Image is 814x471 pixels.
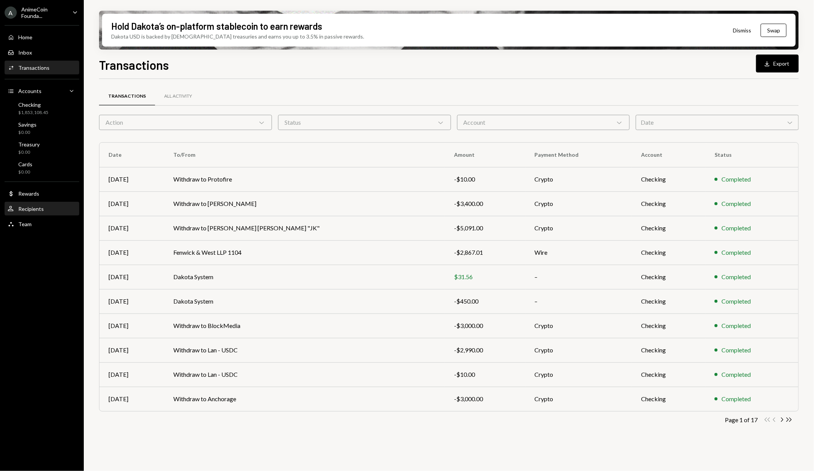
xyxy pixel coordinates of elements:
div: AnimeCoin Founda... [21,6,66,19]
td: Withdraw to Lan - USDC [165,362,445,387]
div: -$3,000.00 [454,321,516,330]
div: Completed [721,297,751,306]
div: -$5,091.00 [454,223,516,233]
div: Home [18,34,32,40]
div: Completed [721,248,751,257]
th: To/From [165,143,445,167]
td: Withdraw to Protofire [165,167,445,191]
div: -$10.00 [454,175,516,184]
button: Export [756,55,799,72]
div: [DATE] [109,346,155,355]
div: Rewards [18,190,39,197]
a: Transactions [5,61,79,74]
div: Page 1 of 17 [725,416,758,423]
td: Crypto [526,216,632,240]
h1: Transactions [99,57,169,72]
div: Completed [721,272,751,281]
div: Dakota USD is backed by [DEMOGRAPHIC_DATA] treasuries and earns you up to 3.5% in passive rewards. [111,32,364,40]
div: -$3,000.00 [454,394,516,403]
td: Checking [632,338,705,362]
div: [DATE] [109,370,155,379]
div: Status [278,115,451,130]
td: Withdraw to Anchorage [165,387,445,411]
th: Payment Method [526,143,632,167]
div: Completed [721,199,751,208]
td: Withdraw to [PERSON_NAME] [165,191,445,216]
div: Completed [721,223,751,233]
a: Home [5,30,79,44]
div: [DATE] [109,175,155,184]
td: Dakota System [165,289,445,313]
div: $0.00 [18,149,40,156]
td: Checking [632,216,705,240]
div: Completed [721,321,751,330]
td: Checking [632,387,705,411]
td: Dakota System [165,265,445,289]
a: Treasury$0.00 [5,139,79,157]
td: Crypto [526,313,632,338]
td: Crypto [526,362,632,387]
div: Checking [18,101,48,108]
div: Savings [18,121,37,128]
div: All Activity [164,93,192,100]
div: Transactions [18,64,50,71]
div: Action [99,115,272,130]
div: -$3,400.00 [454,199,516,208]
td: Checking [632,289,705,313]
td: Withdraw to BlockMedia [165,313,445,338]
div: Cards [18,161,32,167]
td: – [526,265,632,289]
td: Withdraw to [PERSON_NAME] [PERSON_NAME] "JK" [165,216,445,240]
td: Crypto [526,167,632,191]
td: Withdraw to Lan - USDC [165,338,445,362]
a: Inbox [5,45,79,59]
td: Crypto [526,338,632,362]
div: Completed [721,346,751,355]
a: Savings$0.00 [5,119,79,137]
div: [DATE] [109,394,155,403]
a: Checking$1,853,108.45 [5,99,79,117]
div: [DATE] [109,272,155,281]
div: Accounts [18,88,42,94]
div: Hold Dakota’s on-platform stablecoin to earn rewards [111,20,322,32]
td: Checking [632,265,705,289]
div: Completed [721,175,751,184]
a: Cards$0.00 [5,159,79,177]
div: Completed [721,394,751,403]
th: Date [99,143,165,167]
a: Rewards [5,186,79,200]
a: Transactions [99,87,155,106]
div: [DATE] [109,199,155,208]
td: Checking [632,191,705,216]
div: -$450.00 [454,297,516,306]
div: Completed [721,370,751,379]
a: Recipients [5,202,79,215]
div: $31.56 [454,272,516,281]
div: Account [457,115,630,130]
div: [DATE] [109,321,155,330]
th: Status [705,143,798,167]
div: $1,853,108.45 [18,109,48,116]
td: Checking [632,313,705,338]
div: [DATE] [109,223,155,233]
div: $0.00 [18,169,32,175]
td: Crypto [526,387,632,411]
td: Checking [632,362,705,387]
div: Recipients [18,206,44,212]
div: $0.00 [18,129,37,136]
div: -$2,990.00 [454,346,516,355]
td: Checking [632,167,705,191]
a: Team [5,217,79,231]
td: Fenwick & West LLP 1104 [165,240,445,265]
div: Team [18,221,32,227]
div: A [5,6,17,19]
th: Account [632,143,705,167]
div: [DATE] [109,297,155,306]
div: [DATE] [109,248,155,257]
div: -$10.00 [454,370,516,379]
a: Accounts [5,84,79,98]
button: Dismiss [723,21,761,39]
div: Treasury [18,141,40,148]
button: Swap [761,24,787,37]
td: – [526,289,632,313]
